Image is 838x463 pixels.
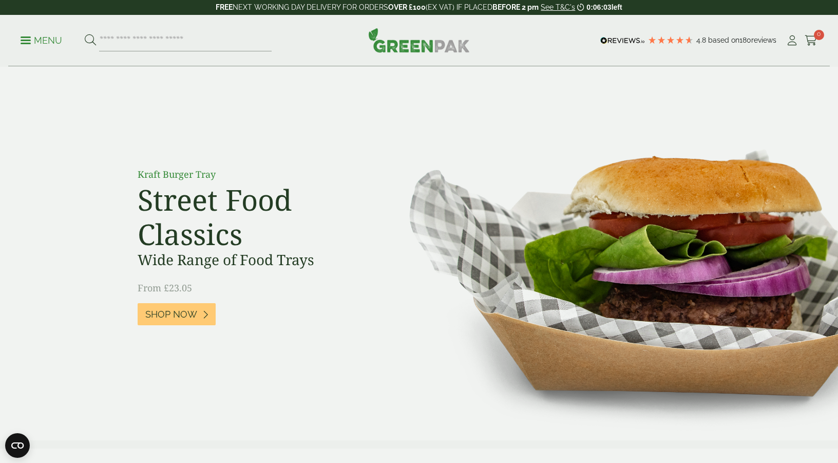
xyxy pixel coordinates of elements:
[21,34,62,47] p: Menu
[696,36,708,44] span: 4.8
[805,35,817,46] i: Cart
[541,3,575,11] a: See T&C's
[138,303,216,325] a: Shop Now
[138,251,369,269] h3: Wide Range of Food Trays
[612,3,622,11] span: left
[216,3,233,11] strong: FREE
[647,35,694,45] div: 4.78 Stars
[600,37,645,44] img: REVIEWS.io
[786,35,798,46] i: My Account
[751,36,776,44] span: reviews
[138,168,369,181] p: Kraft Burger Tray
[377,67,838,440] img: Street Food Classics
[138,282,192,294] span: From £23.05
[21,34,62,45] a: Menu
[368,28,470,52] img: GreenPak Supplies
[586,3,611,11] span: 0:06:03
[708,36,739,44] span: Based on
[805,33,817,48] a: 0
[388,3,426,11] strong: OVER £100
[814,30,824,40] span: 0
[5,433,30,458] button: Open CMP widget
[145,309,197,320] span: Shop Now
[739,36,751,44] span: 180
[492,3,539,11] strong: BEFORE 2 pm
[138,182,369,251] h2: Street Food Classics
